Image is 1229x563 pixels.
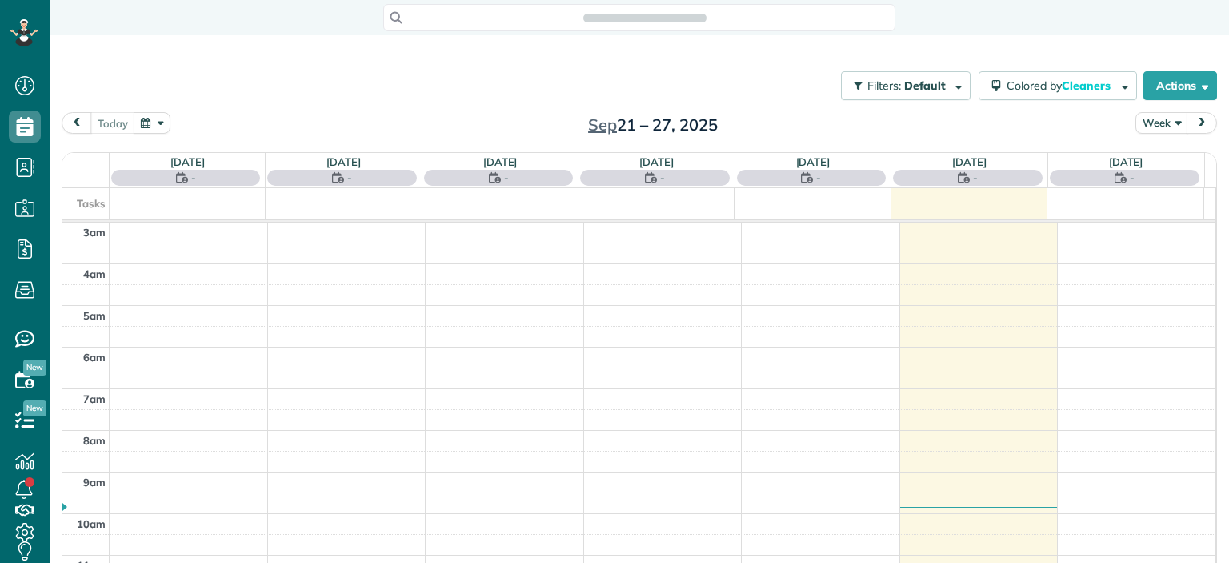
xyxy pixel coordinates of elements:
span: Filters: [867,78,901,93]
span: 4am [83,267,106,280]
a: [DATE] [796,155,831,168]
span: Cleaners [1062,78,1113,93]
button: next [1187,112,1217,134]
a: [DATE] [952,155,987,168]
span: 8am [83,434,106,447]
a: [DATE] [639,155,674,168]
span: - [347,170,352,186]
span: 5am [83,309,106,322]
span: 7am [83,392,106,405]
button: Colored byCleaners [979,71,1137,100]
button: Actions [1143,71,1217,100]
span: 6am [83,351,106,364]
button: Filters: Default [841,71,971,100]
span: - [973,170,978,186]
span: 9am [83,476,106,489]
span: - [191,170,196,186]
h2: 21 – 27, 2025 [553,116,753,134]
span: New [23,360,46,376]
span: Tasks [77,197,106,210]
a: Filters: Default [833,71,971,100]
span: - [660,170,665,186]
span: Default [904,78,947,93]
span: 3am [83,226,106,239]
a: [DATE] [1109,155,1143,168]
span: New [23,400,46,416]
a: [DATE] [170,155,205,168]
a: [DATE] [326,155,361,168]
span: Search ZenMaid… [599,10,690,26]
button: prev [62,112,92,134]
span: - [1130,170,1135,186]
span: - [816,170,821,186]
button: Week [1135,112,1188,134]
span: Sep [588,115,617,135]
button: today [90,112,135,134]
span: - [504,170,509,186]
span: 10am [77,517,106,530]
a: [DATE] [483,155,518,168]
span: Colored by [1007,78,1116,93]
